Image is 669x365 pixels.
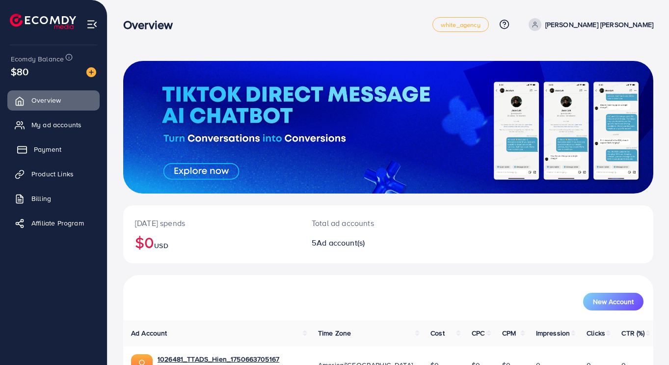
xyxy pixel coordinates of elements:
a: Affiliate Program [7,213,100,233]
a: Billing [7,189,100,208]
span: Ecomdy Balance [11,54,64,64]
span: My ad accounts [31,120,81,130]
span: Billing [31,194,51,203]
span: white_agency [441,22,481,28]
a: Overview [7,90,100,110]
span: Payment [34,144,61,154]
h3: Overview [123,18,181,32]
img: logo [10,14,76,29]
span: USD [154,241,168,251]
span: Product Links [31,169,74,179]
p: Total ad accounts [312,217,421,229]
img: menu [86,19,98,30]
span: Cost [430,328,445,338]
span: CTR (%) [621,328,644,338]
a: Product Links [7,164,100,184]
span: Time Zone [318,328,351,338]
iframe: Chat [627,321,662,358]
h2: 5 [312,238,421,248]
span: Impression [536,328,570,338]
span: Ad Account [131,328,167,338]
p: [PERSON_NAME] [PERSON_NAME] [545,19,653,30]
a: 1026481_TTADS_Hien_1750663705167 [158,354,279,364]
a: [PERSON_NAME] [PERSON_NAME] [525,18,653,31]
a: Payment [7,140,100,159]
a: white_agency [432,17,489,32]
span: Clicks [587,328,605,338]
h2: $0 [135,233,288,252]
span: New Account [593,298,634,305]
p: [DATE] spends [135,217,288,229]
span: CPC [472,328,484,338]
span: Ad account(s) [317,237,365,248]
span: Overview [31,95,61,105]
span: $80 [11,64,28,79]
span: Affiliate Program [31,218,84,228]
img: image [86,67,96,77]
span: CPM [502,328,516,338]
button: New Account [583,293,643,310]
a: My ad accounts [7,115,100,135]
